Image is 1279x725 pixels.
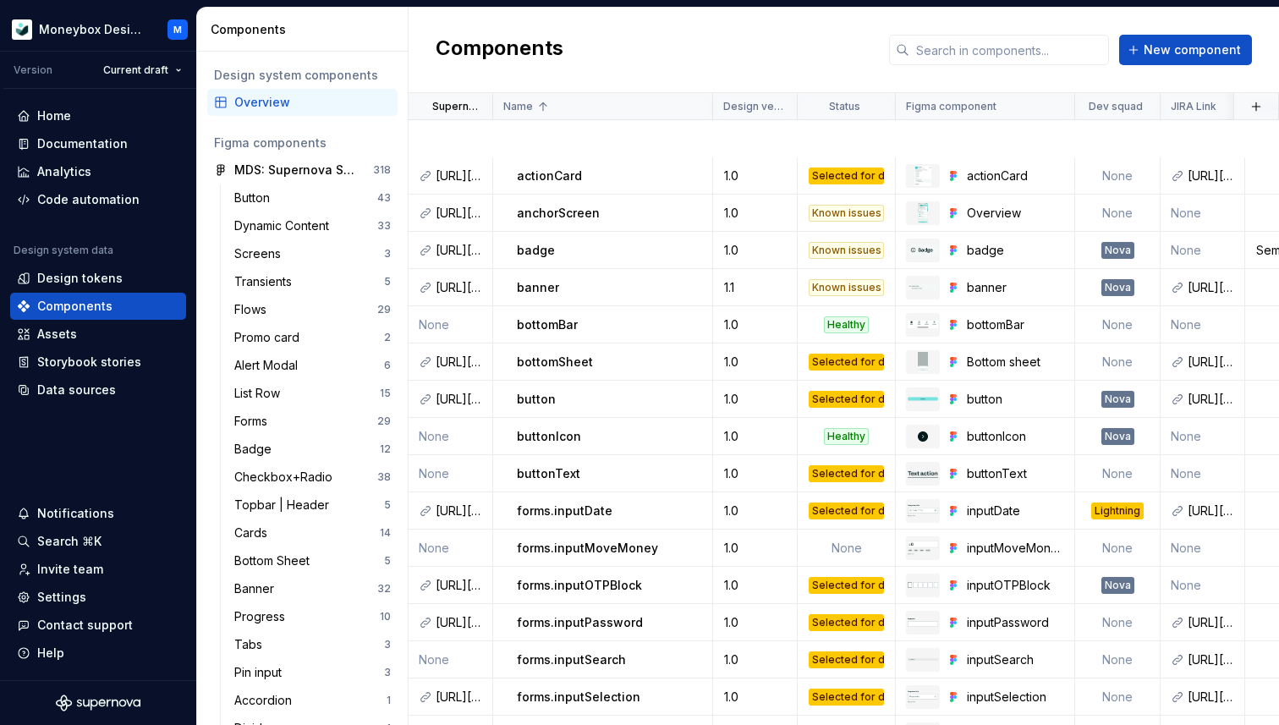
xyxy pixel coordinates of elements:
a: Forms29 [228,408,398,435]
div: Screens [234,245,288,262]
a: Code automation [10,186,186,213]
div: Selected for development [809,168,884,184]
div: 1.0 [714,391,796,408]
img: inputMoveMoney [908,541,938,555]
span: Current draft [103,63,168,77]
button: Current draft [96,58,189,82]
div: Nova [1101,577,1134,594]
div: 5 [384,498,391,512]
td: None [1075,678,1161,716]
div: Selected for development [809,465,884,482]
div: [URL][DOMAIN_NAME] [436,577,482,594]
div: Forms [234,413,274,430]
td: None [1075,455,1161,492]
div: Transients [234,273,299,290]
div: Selected for development [809,577,884,594]
img: buttonText [908,464,938,482]
a: Transients5 [228,268,398,295]
input: Search in components... [909,35,1109,65]
div: List Row [234,385,287,402]
div: 6 [384,359,391,372]
button: Search ⌘K [10,528,186,555]
td: None [1075,195,1161,232]
div: [URL][DOMAIN_NAME] [436,354,482,371]
div: Known issues [809,242,884,259]
p: Dev squad [1089,100,1143,113]
div: Storybook stories [37,354,141,371]
div: inputOTPBlock [967,577,1064,594]
a: Accordion1 [228,687,398,714]
a: Cards14 [228,519,398,546]
div: 318 [373,163,391,177]
div: [URL][DOMAIN_NAME] [1188,354,1234,371]
div: Version [14,63,52,77]
a: Overview [207,89,398,116]
a: Progress10 [228,603,398,630]
div: 1.0 [714,651,796,668]
div: Alert Modal [234,357,305,374]
p: forms.inputOTPBlock [517,577,642,594]
div: 1.0 [714,540,796,557]
p: forms.inputPassword [517,614,643,631]
td: None [1075,530,1161,567]
div: 3 [384,666,391,679]
div: Known issues [809,279,884,296]
div: Pin input [234,664,288,681]
div: 1.0 [714,316,796,333]
div: Notifications [37,505,114,522]
button: Notifications [10,500,186,527]
div: 1.0 [714,168,796,184]
div: Design system data [14,244,113,257]
div: MDS: Supernova Sync [234,162,360,179]
div: Code automation [37,191,140,208]
span: New component [1144,41,1241,58]
div: inputSelection [967,689,1064,706]
div: Design tokens [37,270,123,287]
div: 1.0 [714,354,796,371]
a: Storybook stories [10,349,186,376]
div: [URL][DOMAIN_NAME] [436,503,482,519]
a: Tabs3 [228,631,398,658]
p: Design version [723,100,783,113]
div: 1.0 [714,503,796,519]
p: Figma component [906,100,996,113]
h2: Components [436,35,563,65]
div: 38 [377,470,391,484]
div: Flows [234,301,273,318]
button: Help [10,640,186,667]
a: Badge12 [228,436,398,463]
p: badge [517,242,555,259]
div: Tabs [234,636,269,653]
div: 15 [380,387,391,400]
div: M [173,23,182,36]
td: None [798,530,896,567]
div: Analytics [37,163,91,180]
td: None [1161,232,1245,269]
div: [URL][DOMAIN_NAME] [436,391,482,408]
p: forms.inputSearch [517,651,626,668]
td: None [1075,343,1161,381]
p: bottomSheet [517,354,593,371]
div: Banner [234,580,281,597]
div: Selected for development [809,354,884,371]
p: Status [829,100,860,113]
div: 1.1 [714,279,796,296]
div: 5 [384,275,391,288]
div: Progress [234,608,292,625]
p: JIRA Link [1171,100,1216,113]
a: Button43 [228,184,398,211]
div: Selected for development [809,614,884,631]
div: 5 [384,554,391,568]
div: Bottom sheet [967,354,1064,371]
div: Nova [1101,242,1134,259]
div: Invite team [37,561,103,578]
a: Invite team [10,556,186,583]
button: Moneybox Design SystemM [3,11,193,47]
img: badge [908,244,938,255]
div: Checkbox+Radio [234,469,339,486]
div: Overview [234,94,391,111]
div: Search ⌘K [37,533,102,550]
a: Dynamic Content33 [228,212,398,239]
div: 1.0 [714,577,796,594]
div: 3 [384,247,391,261]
